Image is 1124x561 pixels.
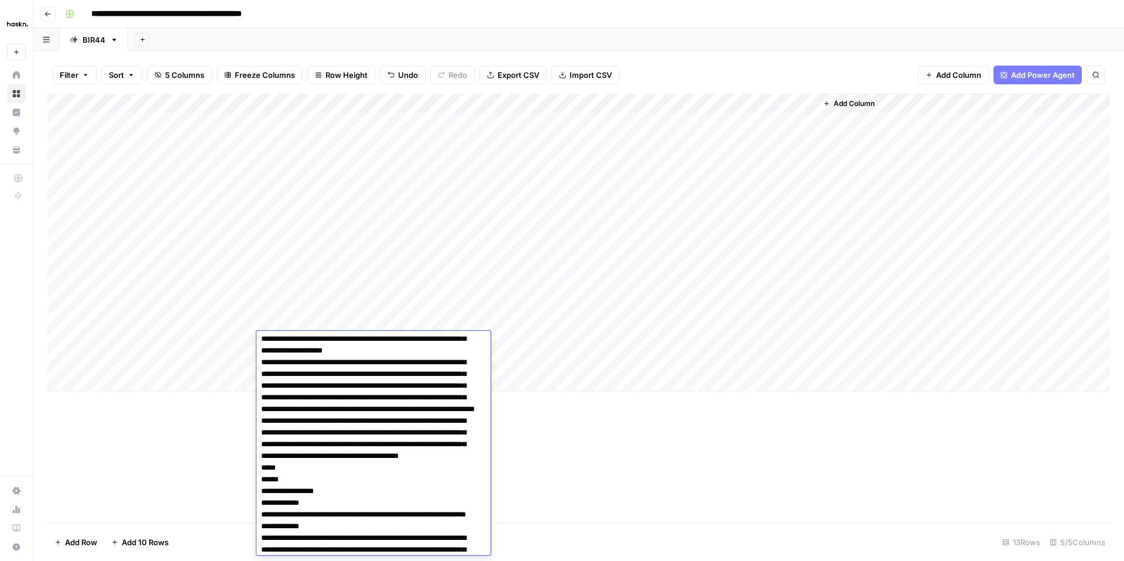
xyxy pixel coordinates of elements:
[325,69,368,81] span: Row Height
[147,66,212,84] button: 5 Columns
[65,536,97,548] span: Add Row
[7,84,26,103] a: Browse
[7,122,26,141] a: Opportunities
[398,69,418,81] span: Undo
[936,69,981,81] span: Add Column
[993,66,1082,84] button: Add Power Agent
[7,481,26,500] a: Settings
[52,66,97,84] button: Filter
[165,69,204,81] span: 5 Columns
[479,66,547,84] button: Export CSV
[918,66,989,84] button: Add Column
[380,66,426,84] button: Undo
[104,533,176,552] button: Add 10 Rows
[47,533,104,552] button: Add Row
[498,69,539,81] span: Export CSV
[83,34,105,46] div: BIR44
[122,536,169,548] span: Add 10 Rows
[7,538,26,556] button: Help + Support
[7,66,26,84] a: Home
[570,69,612,81] span: Import CSV
[7,141,26,159] a: Your Data
[7,103,26,122] a: Insights
[1011,69,1075,81] span: Add Power Agent
[101,66,142,84] button: Sort
[7,500,26,519] a: Usage
[7,519,26,538] a: Learning Hub
[217,66,303,84] button: Freeze Columns
[109,69,124,81] span: Sort
[834,98,875,109] span: Add Column
[1045,533,1110,552] div: 5/5 Columns
[307,66,375,84] button: Row Height
[7,9,26,39] button: Workspace: Haskn
[448,69,467,81] span: Redo
[7,13,28,35] img: Haskn Logo
[551,66,619,84] button: Import CSV
[998,533,1045,552] div: 13 Rows
[60,28,128,52] a: BIR44
[430,66,475,84] button: Redo
[818,96,879,111] button: Add Column
[235,69,295,81] span: Freeze Columns
[60,69,78,81] span: Filter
